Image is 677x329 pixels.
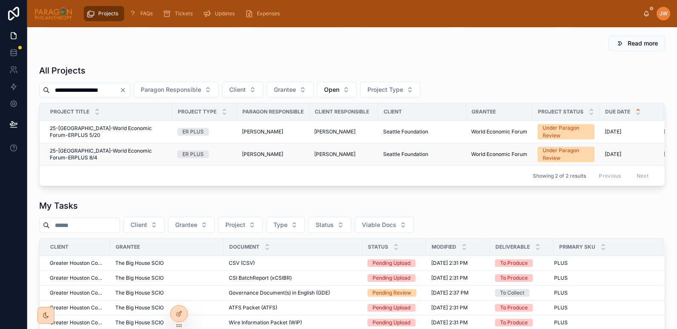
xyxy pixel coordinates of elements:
[160,6,199,21] a: Tickets
[168,217,215,233] button: Select Button
[50,319,105,326] a: Greater Houston Community Foundation
[115,289,219,296] a: The Big House SCIO
[315,108,369,115] span: Client Responsible
[373,319,410,326] div: Pending Upload
[50,125,167,139] span: 25-[GEOGRAPHIC_DATA]-World Economic Forum-ERPLUS 5/20
[242,6,286,21] a: Expenses
[554,275,654,281] a: PLUS
[177,128,232,136] a: ER PLUS
[116,244,140,250] span: Grantee
[495,259,549,267] a: To Produce
[229,289,330,296] span: Governance Document(s) in English (GDE)
[115,260,219,267] a: The Big House SCIO
[98,10,118,17] span: Projects
[316,221,334,229] span: Status
[431,319,485,326] a: [DATE] 2:31 PM
[182,150,204,158] div: ER PLUS
[123,217,165,233] button: Select Button
[554,275,568,281] span: PLUS
[115,319,219,326] a: The Big House SCIO
[178,108,216,115] span: Project Type
[431,275,485,281] a: [DATE] 2:31 PM
[495,319,549,326] a: To Produce
[50,147,167,161] a: 25-[GEOGRAPHIC_DATA]-World Economic Forum-ERPLUS 8/4
[605,151,621,158] span: [DATE]
[115,304,219,311] a: The Big House SCIO
[431,275,468,281] span: [DATE] 2:31 PM
[314,151,373,158] a: [PERSON_NAME]
[50,260,105,267] span: Greater Houston Community Foundation
[543,147,589,162] div: Under Paragon Review
[471,128,527,135] a: World Economic Forum
[242,128,304,135] a: [PERSON_NAME]
[605,128,658,135] a: [DATE]
[50,289,105,296] a: Greater Houston Community Foundation
[432,244,456,250] span: Modified
[373,259,410,267] div: Pending Upload
[50,275,105,281] span: Greater Houston Community Foundation
[266,217,305,233] button: Select Button
[314,128,356,135] span: [PERSON_NAME]
[50,108,89,115] span: Project Title
[367,289,421,297] a: Pending Review
[431,289,469,296] span: [DATE] 2:37 PM
[308,217,351,233] button: Select Button
[242,108,304,115] span: Paragon Responsible
[215,10,235,17] span: Updates
[115,289,164,296] span: The Big House SCIO
[115,319,164,326] span: The Big House SCIO
[431,319,468,326] span: [DATE] 2:31 PM
[554,289,568,296] span: PLUS
[229,304,277,311] span: ATFS Packet (ATFS)
[242,151,304,158] a: [PERSON_NAME]
[471,151,527,158] a: World Economic Forum
[431,304,468,311] span: [DATE] 2:31 PM
[257,10,280,17] span: Expenses
[543,124,589,139] div: Under Paragon Review
[242,151,283,158] span: [PERSON_NAME]
[495,304,549,312] a: To Produce
[500,274,528,282] div: To Produce
[367,319,421,326] a: Pending Upload
[39,65,85,77] h1: All Projects
[119,87,130,94] button: Clear
[431,304,485,311] a: [DATE] 2:31 PM
[554,260,654,267] a: PLUS
[373,274,410,282] div: Pending Upload
[500,259,528,267] div: To Produce
[314,151,356,158] span: [PERSON_NAME]
[383,128,428,135] span: Seattle Foundation
[554,260,568,267] span: PLUS
[134,82,219,98] button: Select Button
[554,289,654,296] a: PLUS
[605,108,630,115] span: Due Date
[431,260,468,267] span: [DATE] 2:31 PM
[431,289,485,296] a: [DATE] 2:37 PM
[373,289,411,297] div: Pending Review
[229,304,357,311] a: ATFS Packet (ATFS)
[225,221,245,229] span: Project
[229,244,259,250] span: Document
[368,244,388,250] span: Status
[554,304,568,311] span: PLUS
[500,289,524,297] div: To Collect
[314,128,373,135] a: [PERSON_NAME]
[115,260,164,267] span: The Big House SCIO
[115,304,164,311] span: The Big House SCIO
[141,85,201,94] span: Paragon Responsible
[218,217,263,233] button: Select Button
[605,128,621,135] span: [DATE]
[80,4,643,23] div: scrollable content
[367,304,421,312] a: Pending Upload
[559,244,595,250] span: Primary SKU
[175,10,193,17] span: Tickets
[50,304,105,311] a: Greater Houston Community Foundation
[115,275,219,281] a: The Big House SCIO
[360,82,421,98] button: Select Button
[554,319,568,326] span: PLUS
[628,39,658,48] span: Read more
